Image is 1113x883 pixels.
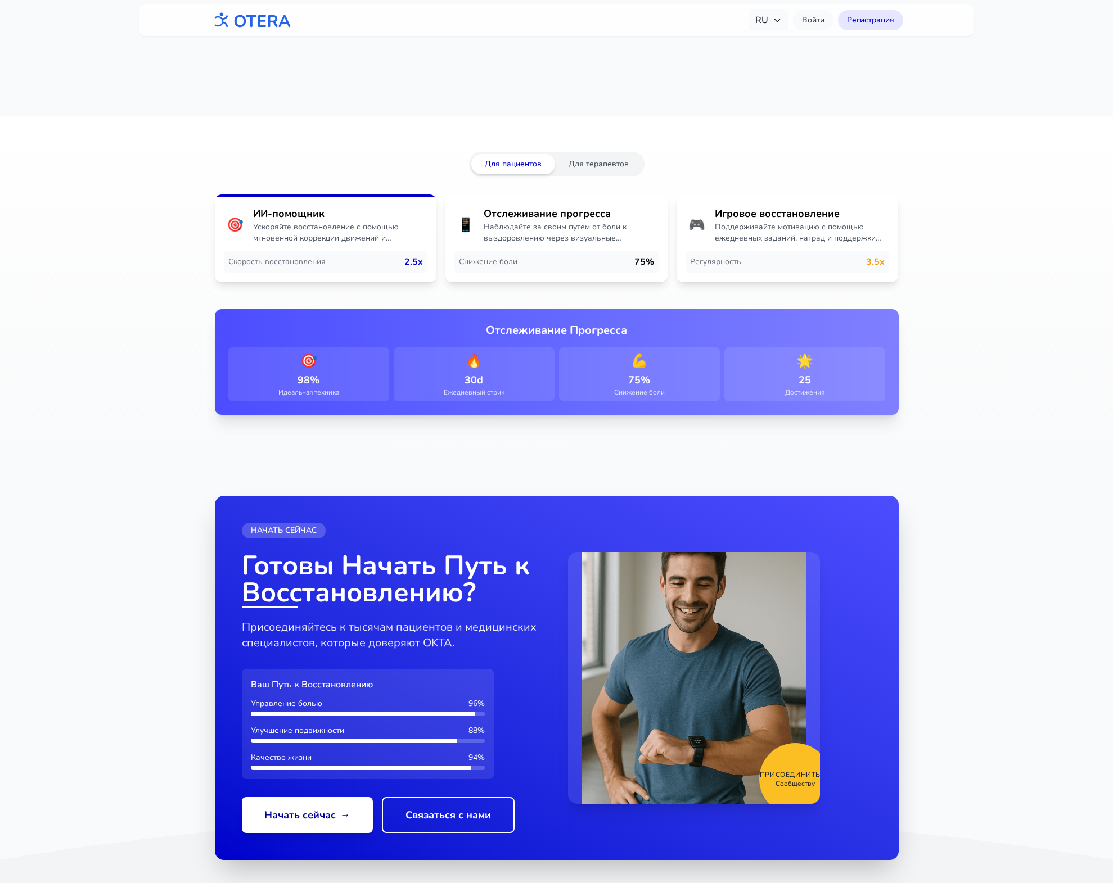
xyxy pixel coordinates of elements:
div: 30d [398,372,550,388]
span: 75% [634,255,654,269]
h3: Отслеживание Прогресса [228,323,885,338]
h3: Ваш Путь к Восстановлению [251,678,485,691]
span: 88 % [468,725,485,736]
span: 🔥 [398,352,550,370]
span: Регулярность [690,256,741,268]
button: Для терапевтов [555,154,642,174]
div: Снижение боли [564,388,715,397]
p: Поддерживайте мотивацию с помощью ежедневных заданий, наград и поддержки сообщества [715,221,890,244]
a: Начать сейчас→ [242,797,373,833]
a: Войти [793,10,833,30]
span: 3.5x [866,255,885,269]
button: Для пациентов [471,154,555,174]
a: Регистрация [838,10,903,30]
div: 75% [564,372,715,388]
h2: Готовы Начать Путь к Восстановлению? [242,552,546,606]
p: Ускоряйте восстановление с помощью мгновенной коррекции движений и персональных упражнений [253,221,428,244]
span: Скорость восстановления [228,256,326,268]
div: Идеальная техника [233,388,385,397]
button: RU [749,9,788,31]
div: НАЧАТЬ СЕЙЧАС [242,523,326,538]
span: Улучшение подвижности [251,725,344,736]
a: Связаться с нами [382,797,515,833]
p: Наблюдайте за своим путем от боли к выздоровлению через визуальные достижения [484,221,659,244]
span: Сообществу [776,779,815,788]
div: Ежедневный стрик [398,388,550,397]
span: 96 % [468,698,485,709]
p: Присоединяйтесь к тысячам пациентов и медицинских специалистов, которые доверяют OKTA. [242,619,546,651]
span: 94 % [468,752,485,763]
span: RU [755,13,782,27]
span: 📱 [457,216,474,234]
span: 🌟 [729,352,881,370]
h3: Отслеживание прогресса [484,206,659,221]
span: Качество жизни [251,752,312,763]
span: Присоединиться [760,770,830,779]
span: 🎮 [688,216,705,234]
span: 🎯 [227,216,244,234]
span: Управление болью [251,698,322,709]
span: 💪 [564,352,715,370]
div: 98% [233,372,385,388]
span: Снижение боли [459,256,517,268]
div: Достижения [729,388,881,397]
h3: ИИ-помощник [253,206,428,221]
img: CTA Image [582,509,806,846]
img: OTERA logo [210,8,291,33]
span: 2.5x [404,255,423,269]
span: 🎯 [233,352,385,370]
span: → [340,807,350,823]
h3: Игровое восстановление [715,206,890,221]
div: 25 [729,372,881,388]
